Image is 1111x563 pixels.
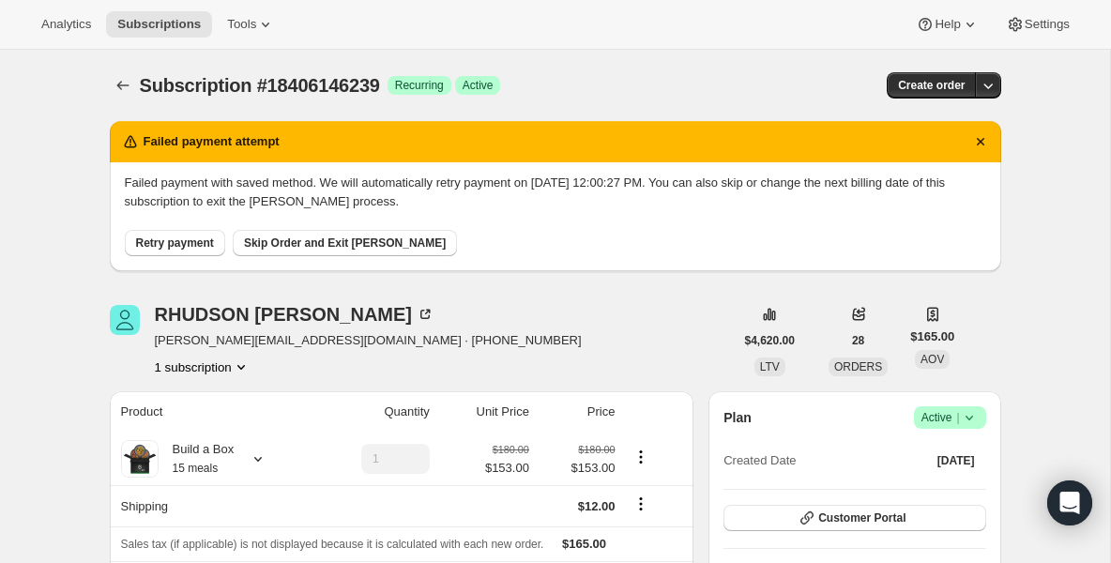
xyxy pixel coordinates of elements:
span: Tools [227,17,256,32]
span: Settings [1025,17,1070,32]
th: Shipping [110,485,312,526]
button: Customer Portal [723,505,985,531]
span: $4,620.00 [745,333,795,348]
span: Sales tax (if applicable) is not displayed because it is calculated with each new order. [121,538,544,551]
span: AOV [921,353,944,366]
button: Settings [995,11,1081,38]
th: Unit Price [435,391,535,433]
p: Failed payment with saved method. We will automatically retry payment on [DATE] 12:00:27 PM. You ... [125,174,986,211]
span: [DATE] [937,453,975,468]
h2: Plan [723,408,752,427]
h2: Failed payment attempt [144,132,280,151]
span: Recurring [395,78,444,93]
span: Skip Order and Exit [PERSON_NAME] [244,236,446,251]
span: Active [463,78,494,93]
button: Skip Order and Exit [PERSON_NAME] [233,230,457,256]
button: Create order [887,72,976,99]
button: 28 [841,327,875,354]
span: Retry payment [136,236,214,251]
span: Active [921,408,979,427]
div: Build a Box [159,440,235,478]
th: Quantity [312,391,435,433]
span: $165.00 [910,327,954,346]
small: 15 meals [173,462,219,475]
span: Analytics [41,17,91,32]
button: Subscriptions [106,11,212,38]
button: Shipping actions [626,494,656,514]
span: Customer Portal [818,510,906,525]
button: Subscriptions [110,72,136,99]
span: [PERSON_NAME][EMAIL_ADDRESS][DOMAIN_NAME] · [PHONE_NUMBER] [155,331,582,350]
span: ORDERS [834,360,882,373]
small: $180.00 [578,444,615,455]
button: Product actions [626,447,656,467]
div: RHUDSON [PERSON_NAME] [155,305,434,324]
span: Help [935,17,960,32]
button: Product actions [155,358,251,376]
span: Subscription #18406146239 [140,75,380,96]
small: $180.00 [493,444,529,455]
button: $4,620.00 [734,327,806,354]
th: Product [110,391,312,433]
span: $12.00 [578,499,616,513]
button: Analytics [30,11,102,38]
img: product img [121,440,159,478]
button: [DATE] [926,448,986,474]
span: LTV [760,360,780,373]
span: Created Date [723,451,796,470]
span: $165.00 [562,537,606,551]
button: Help [905,11,990,38]
th: Price [535,391,621,433]
button: Dismiss notification [967,129,994,155]
button: Retry payment [125,230,225,256]
span: 28 [852,333,864,348]
span: $153.00 [485,459,529,478]
span: $153.00 [540,459,616,478]
div: Open Intercom Messenger [1047,480,1092,525]
span: Create order [898,78,965,93]
span: | [956,410,959,425]
span: RHUDSON FONSECA [110,305,140,335]
button: Tools [216,11,286,38]
span: Subscriptions [117,17,201,32]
